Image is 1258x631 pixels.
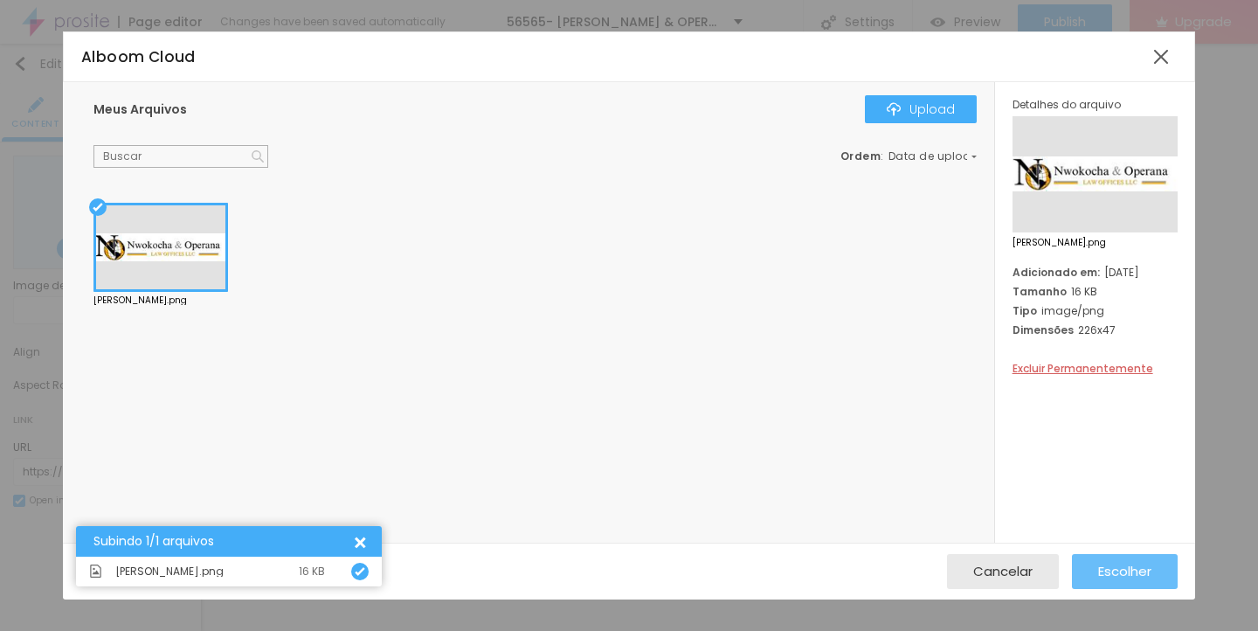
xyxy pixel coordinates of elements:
span: Data de upload [888,151,979,162]
span: Escolher [1098,564,1151,579]
img: Icone [887,102,901,116]
div: [PERSON_NAME].png [93,296,228,305]
button: Cancelar [947,554,1059,589]
span: [PERSON_NAME].png [115,566,224,577]
span: Tipo [1013,303,1037,318]
span: Excluir Permanentemente [1013,361,1153,376]
span: Adicionado em: [1013,265,1100,280]
div: 16 KB [299,566,325,577]
div: image/png [1013,303,1178,318]
span: [PERSON_NAME].png [1013,239,1178,247]
button: Escolher [1072,554,1178,589]
span: Ordem [840,149,881,163]
img: Icone [252,150,264,163]
div: Upload [887,102,955,116]
img: Icone [89,565,102,578]
div: [DATE] [1013,265,1178,280]
span: Cancelar [973,564,1033,579]
span: Detalhes do arquivo [1013,97,1121,112]
div: 16 KB [1013,284,1178,299]
div: : [840,151,977,162]
div: Subindo 1/1 arquivos [93,535,351,548]
span: Alboom Cloud [81,46,196,67]
input: Buscar [93,145,268,168]
button: IconeUpload [865,95,977,123]
span: Tamanho [1013,284,1067,299]
div: 226x47 [1013,322,1178,337]
span: Dimensões [1013,322,1074,337]
span: Meus Arquivos [93,101,187,118]
img: Icone [355,566,365,577]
